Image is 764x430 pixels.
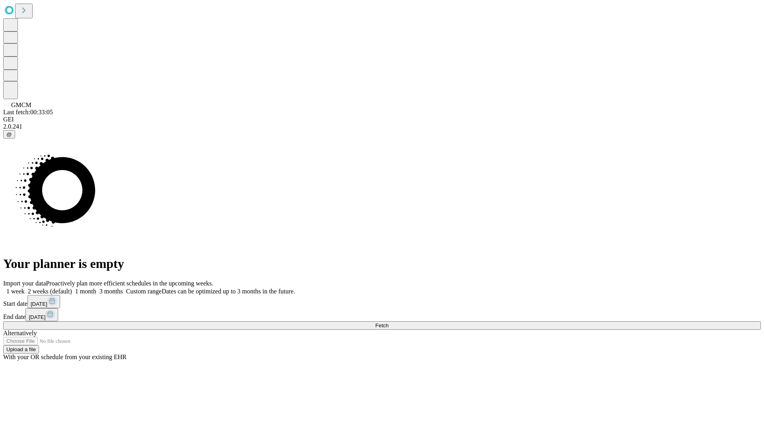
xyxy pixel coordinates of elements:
[25,308,58,321] button: [DATE]
[11,102,31,108] span: GMCM
[3,345,39,354] button: Upload a file
[375,322,388,328] span: Fetch
[6,288,25,295] span: 1 week
[75,288,96,295] span: 1 month
[3,308,761,321] div: End date
[46,280,213,287] span: Proactively plan more efficient schedules in the upcoming weeks.
[31,301,47,307] span: [DATE]
[3,354,127,360] span: With your OR schedule from your existing EHR
[3,130,15,139] button: @
[3,295,761,308] div: Start date
[3,280,46,287] span: Import your data
[6,131,12,137] span: @
[3,321,761,330] button: Fetch
[3,109,53,115] span: Last fetch: 00:33:05
[28,288,72,295] span: 2 weeks (default)
[99,288,123,295] span: 3 months
[3,116,761,123] div: GEI
[126,288,162,295] span: Custom range
[29,314,45,320] span: [DATE]
[3,256,761,271] h1: Your planner is empty
[162,288,295,295] span: Dates can be optimized up to 3 months in the future.
[3,123,761,130] div: 2.0.241
[3,330,37,336] span: Alternatively
[27,295,60,308] button: [DATE]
